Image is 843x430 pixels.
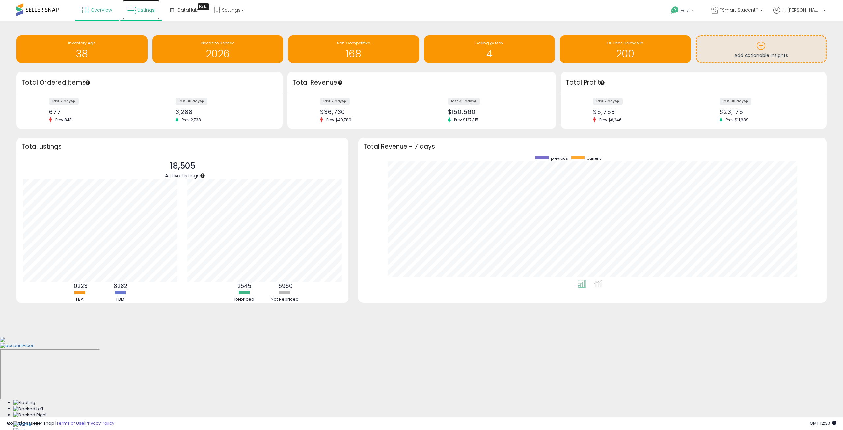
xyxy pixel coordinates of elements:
[566,78,822,87] h3: Total Profit
[671,6,679,14] i: Get Help
[320,98,350,105] label: last 7 days
[337,80,343,86] div: Tooltip anchor
[288,35,419,63] a: Non Competitive 168
[265,296,305,302] div: Not Repriced
[599,80,605,86] div: Tooltip anchor
[13,421,31,428] img: Home
[101,296,140,302] div: FBM
[277,282,293,290] b: 15960
[560,35,691,63] a: BB Price Below Min 200
[697,36,826,62] a: Add Actionable Insights
[337,40,370,46] span: Non Competitive
[237,282,251,290] b: 2545
[451,117,482,123] span: Prev: $127,315
[551,156,568,161] span: previous
[176,98,207,105] label: last 30 days
[68,40,95,46] span: Inventory Age
[225,296,264,302] div: Repriced
[448,108,544,115] div: $150,560
[13,400,35,406] img: Floating
[16,35,148,63] a: Inventory Age 38
[152,35,284,63] a: Needs to Reprice 2026
[165,172,200,179] span: Active Listings
[200,173,205,179] div: Tooltip anchor
[681,8,690,13] span: Help
[563,48,688,59] h1: 200
[52,117,75,123] span: Prev: 843
[424,35,555,63] a: Selling @ Max 4
[49,108,145,115] div: 677
[607,40,643,46] span: BB Price Below Min
[13,412,47,418] img: Docked Right
[291,48,416,59] h1: 168
[72,282,88,290] b: 10223
[587,156,601,161] span: current
[138,7,155,13] span: Listings
[320,108,417,115] div: $36,730
[734,52,788,59] span: Add Actionable Insights
[114,282,127,290] b: 8282
[198,3,209,10] div: Tooltip anchor
[596,117,625,123] span: Prev: $6,246
[593,98,623,105] label: last 7 days
[448,98,480,105] label: last 30 days
[292,78,551,87] h3: Total Revenue
[60,296,100,302] div: FBA
[176,108,271,115] div: 3,288
[593,108,689,115] div: $5,758
[363,144,822,149] h3: Total Revenue - 7 days
[178,117,204,123] span: Prev: 2,738
[201,40,234,46] span: Needs to Reprice
[85,80,91,86] div: Tooltip anchor
[156,48,280,59] h1: 2026
[720,7,758,13] span: *Smart Student*
[49,98,79,105] label: last 7 days
[91,7,112,13] span: Overview
[20,48,144,59] h1: 38
[666,1,701,21] a: Help
[720,98,751,105] label: last 30 days
[427,48,552,59] h1: 4
[21,78,278,87] h3: Total Ordered Items
[720,108,815,115] div: $23,175
[773,7,826,21] a: Hi [PERSON_NAME]
[782,7,821,13] span: Hi [PERSON_NAME]
[21,144,343,149] h3: Total Listings
[323,117,355,123] span: Prev: $40,789
[13,406,43,412] img: Docked Left
[722,117,752,123] span: Prev: $11,689
[165,160,200,172] p: 18,505
[177,7,198,13] span: DataHub
[476,40,503,46] span: Selling @ Max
